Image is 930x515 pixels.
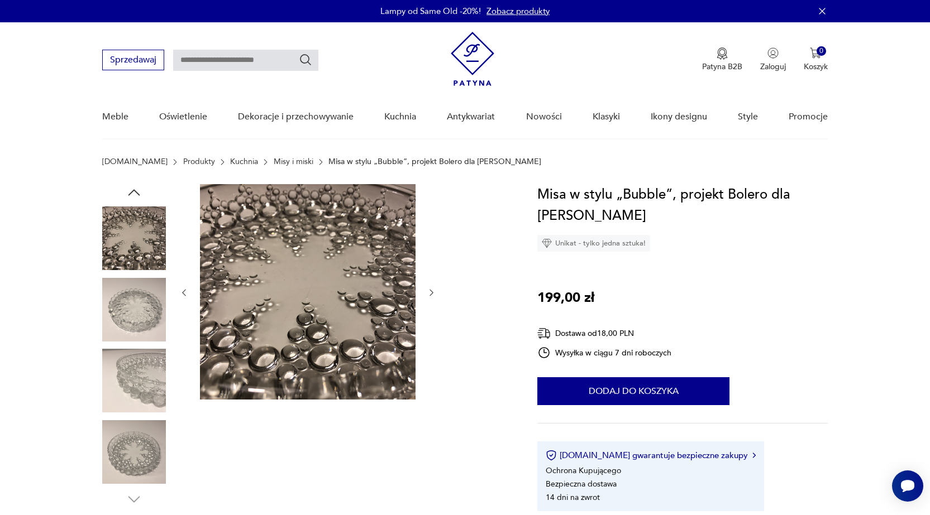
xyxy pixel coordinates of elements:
a: Kuchnia [384,95,416,138]
div: Dostawa od 18,00 PLN [537,326,671,340]
a: Klasyki [593,95,620,138]
a: Ikony designu [651,95,707,138]
p: 199,00 zł [537,287,594,309]
a: Dekoracje i przechowywanie [238,95,354,138]
li: 14 dni na zwrot [546,492,600,503]
button: 0Koszyk [804,47,828,72]
img: Patyna - sklep z meblami i dekoracjami vintage [451,32,494,86]
button: Patyna B2B [702,47,742,72]
img: Zdjęcie produktu Misa w stylu „Bubble”, projekt Bolero dla Walther Glas [102,420,166,484]
a: Ikona medaluPatyna B2B [702,47,742,72]
img: Zdjęcie produktu Misa w stylu „Bubble”, projekt Bolero dla Walther Glas [102,206,166,270]
li: Ochrona Kupującego [546,465,621,476]
img: Zdjęcie produktu Misa w stylu „Bubble”, projekt Bolero dla Walther Glas [102,278,166,341]
button: Dodaj do koszyka [537,377,729,405]
img: Ikona diamentu [542,238,552,248]
a: Oświetlenie [159,95,207,138]
a: Promocje [789,95,828,138]
iframe: Smartsupp widget button [892,470,923,502]
a: Style [738,95,758,138]
img: Ikona dostawy [537,326,551,340]
div: 0 [817,46,826,56]
a: Produkty [183,157,215,166]
img: Zdjęcie produktu Misa w stylu „Bubble”, projekt Bolero dla Walther Glas [102,349,166,412]
a: Nowości [526,95,562,138]
p: Lampy od Same Old -20%! [380,6,481,17]
div: Wysyłka w ciągu 7 dni roboczych [537,346,671,359]
img: Ikona certyfikatu [546,450,557,461]
p: Patyna B2B [702,61,742,72]
li: Bezpieczna dostawa [546,479,617,489]
p: Zaloguj [760,61,786,72]
div: Unikat - tylko jedna sztuka! [537,235,650,252]
a: Zobacz produkty [487,6,550,17]
a: Kuchnia [230,157,258,166]
a: [DOMAIN_NAME] [102,157,168,166]
img: Ikonka użytkownika [767,47,779,59]
img: Ikona medalu [717,47,728,60]
p: Misa w stylu „Bubble”, projekt Bolero dla [PERSON_NAME] [328,157,541,166]
a: Sprzedawaj [102,57,164,65]
a: Antykwariat [447,95,495,138]
img: Ikona strzałki w prawo [752,453,756,458]
button: [DOMAIN_NAME] gwarantuje bezpieczne zakupy [546,450,755,461]
button: Zaloguj [760,47,786,72]
button: Szukaj [299,53,312,66]
p: Koszyk [804,61,828,72]
a: Meble [102,95,128,138]
a: Misy i miski [274,157,313,166]
button: Sprzedawaj [102,50,164,70]
h1: Misa w stylu „Bubble”, projekt Bolero dla [PERSON_NAME] [537,184,827,227]
img: Ikona koszyka [810,47,821,59]
img: Zdjęcie produktu Misa w stylu „Bubble”, projekt Bolero dla Walther Glas [200,184,416,400]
